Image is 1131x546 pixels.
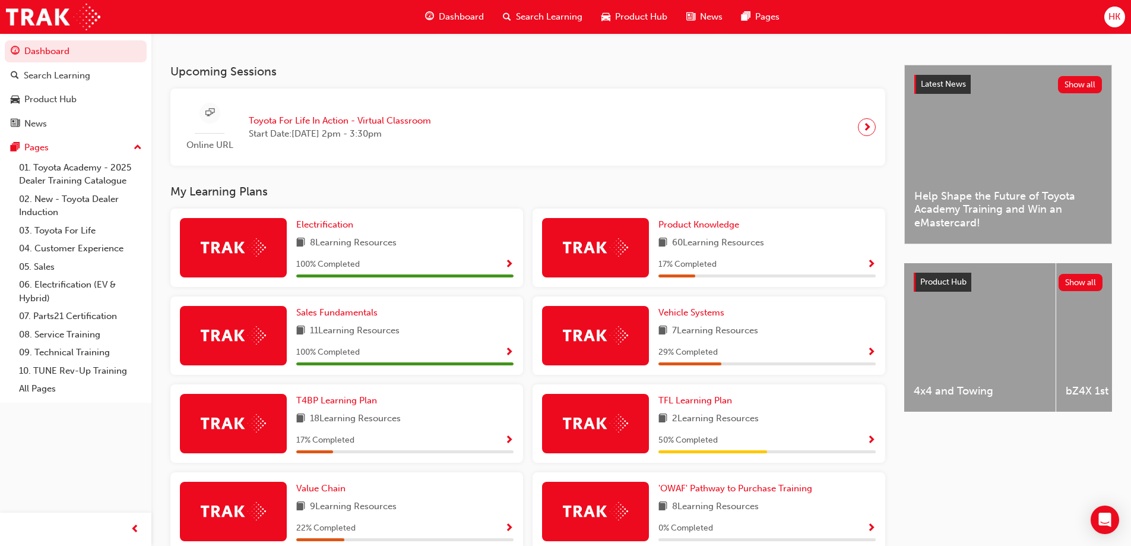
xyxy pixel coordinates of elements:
span: Vehicle Systems [658,307,724,318]
img: Trak [201,414,266,433]
span: book-icon [658,324,667,339]
button: HK [1104,7,1125,27]
span: 100 % Completed [296,346,360,359]
img: Trak [563,326,628,345]
a: 06. Electrification (EV & Hybrid) [14,276,147,307]
h3: Upcoming Sessions [170,65,885,78]
span: Pages [755,10,780,24]
span: 11 Learning Resources [310,324,400,339]
span: 2 Learning Resources [672,412,759,427]
a: 04. Customer Experience [14,239,147,258]
a: 09. Technical Training [14,343,147,362]
span: book-icon [658,500,667,515]
a: Product Hub [5,89,147,111]
span: Value Chain [296,483,346,494]
a: 05. Sales [14,258,147,276]
button: Show Progress [867,257,876,272]
a: 07. Parts21 Certification [14,307,147,326]
span: Product Hub [920,277,967,287]
span: search-icon [11,71,19,81]
button: Show Progress [505,345,514,360]
span: Show Progress [867,260,876,270]
span: Product Hub [615,10,667,24]
button: Show Progress [505,433,514,448]
span: Sales Fundamentals [296,307,378,318]
span: pages-icon [11,143,20,153]
span: 4x4 and Towing [914,384,1046,398]
span: 50 % Completed [658,434,718,447]
a: Sales Fundamentals [296,306,382,320]
span: 18 Learning Resources [310,412,401,427]
span: up-icon [134,140,142,156]
button: Show Progress [867,521,876,536]
button: Pages [5,137,147,159]
span: News [700,10,723,24]
img: Trak [201,238,266,257]
span: next-icon [863,119,872,135]
a: Latest NewsShow allHelp Shape the Future of Toyota Academy Training and Win an eMastercard! [904,65,1112,244]
span: Toyota For Life In Action - Virtual Classroom [249,114,431,128]
span: Electrification [296,219,353,230]
img: Trak [563,414,628,433]
span: 17 % Completed [658,258,717,272]
a: TFL Learning Plan [658,394,737,408]
span: car-icon [601,10,610,24]
a: Dashboard [5,40,147,62]
a: Product HubShow all [914,273,1103,292]
span: 8 Learning Resources [310,236,397,251]
button: Show Progress [867,345,876,360]
span: guage-icon [425,10,434,24]
button: Show Progress [505,521,514,536]
span: 0 % Completed [658,522,713,535]
span: T4BP Learning Plan [296,395,377,406]
span: prev-icon [131,522,140,537]
span: book-icon [296,412,305,427]
span: Latest News [921,79,966,89]
span: car-icon [11,94,20,105]
div: Product Hub [24,93,77,106]
button: DashboardSearch LearningProduct HubNews [5,38,147,137]
span: book-icon [296,324,305,339]
a: News [5,113,147,135]
img: Trak [201,326,266,345]
span: news-icon [11,119,20,130]
a: 03. Toyota For Life [14,222,147,240]
a: T4BP Learning Plan [296,394,382,408]
span: search-icon [503,10,511,24]
a: 01. Toyota Academy - 2025 Dealer Training Catalogue [14,159,147,190]
a: car-iconProduct Hub [592,5,677,29]
img: Trak [563,502,628,520]
span: 60 Learning Resources [672,236,764,251]
a: Electrification [296,218,358,232]
img: Trak [201,502,266,520]
a: search-iconSearch Learning [493,5,592,29]
div: Open Intercom Messenger [1091,506,1119,534]
span: Start Date: [DATE] 2pm - 3:30pm [249,127,431,141]
span: guage-icon [11,46,20,57]
button: Show Progress [505,257,514,272]
span: 29 % Completed [658,346,718,359]
h3: My Learning Plans [170,185,885,198]
button: Show all [1059,274,1103,291]
img: Trak [6,4,100,30]
div: Pages [24,141,49,154]
a: 08. Service Training [14,326,147,344]
a: news-iconNews [677,5,732,29]
button: Show Progress [867,433,876,448]
a: guage-iconDashboard [416,5,493,29]
span: Search Learning [516,10,582,24]
span: book-icon [658,236,667,251]
span: 8 Learning Resources [672,500,759,515]
a: 'OWAF' Pathway to Purchase Training [658,482,817,495]
div: Search Learning [24,69,90,83]
span: Online URL [180,138,239,152]
img: Trak [563,238,628,257]
span: Show Progress [505,348,514,358]
span: book-icon [296,500,305,515]
span: news-icon [686,10,695,24]
span: Show Progress [505,523,514,534]
span: Show Progress [867,435,876,446]
span: HK [1108,10,1120,24]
